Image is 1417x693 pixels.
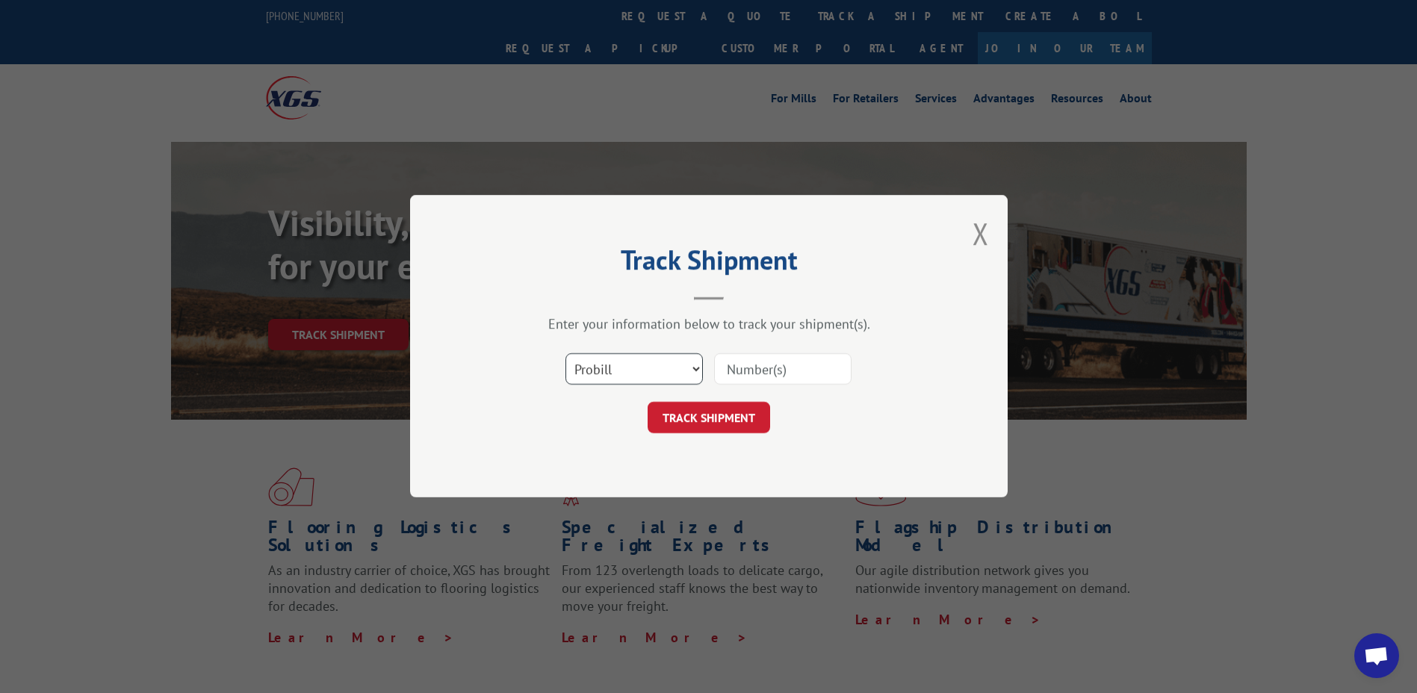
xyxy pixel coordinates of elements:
[714,354,852,385] input: Number(s)
[1354,633,1399,678] div: Open chat
[973,214,989,253] button: Close modal
[648,403,770,434] button: TRACK SHIPMENT
[485,316,933,333] div: Enter your information below to track your shipment(s).
[485,249,933,278] h2: Track Shipment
